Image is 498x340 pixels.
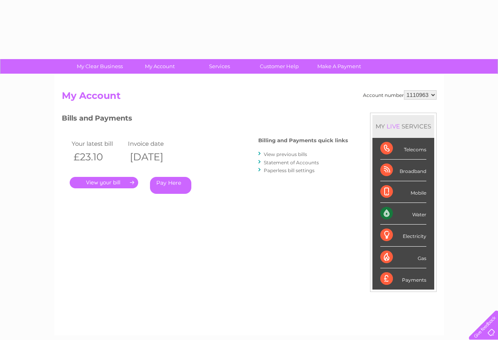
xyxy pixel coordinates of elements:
div: Telecoms [380,138,426,160]
a: My Clear Business [67,59,132,74]
th: [DATE] [126,149,183,165]
div: Payments [380,268,426,290]
a: Services [187,59,252,74]
div: Broadband [380,160,426,181]
td: Your latest bill [70,138,126,149]
h4: Billing and Payments quick links [258,137,348,143]
div: Mobile [380,181,426,203]
h3: Bills and Payments [62,113,348,126]
a: Statement of Accounts [264,160,319,165]
th: £23.10 [70,149,126,165]
a: Pay Here [150,177,191,194]
a: Customer Help [247,59,312,74]
div: Gas [380,247,426,268]
td: Invoice date [126,138,183,149]
div: MY SERVICES [372,115,434,137]
a: . [70,177,138,188]
a: My Account [127,59,192,74]
div: Electricity [380,225,426,246]
div: Account number [363,90,437,100]
a: View previous bills [264,151,307,157]
a: Paperless bill settings [264,167,315,173]
h2: My Account [62,90,437,105]
a: Make A Payment [307,59,372,74]
div: Water [380,203,426,225]
div: LIVE [385,123,402,130]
